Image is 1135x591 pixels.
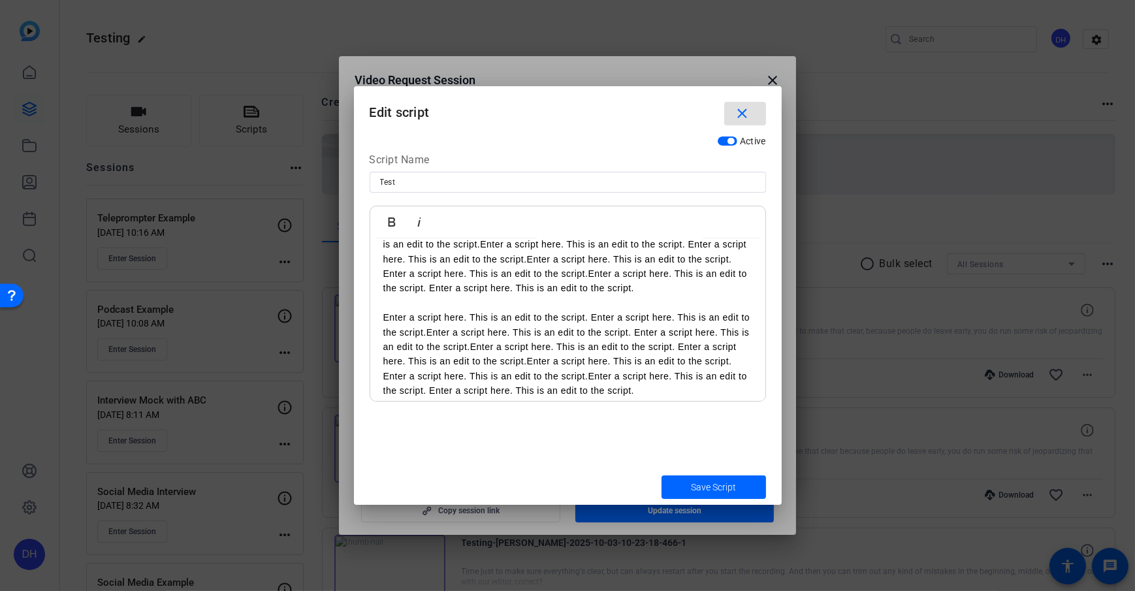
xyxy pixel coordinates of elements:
button: Italic (⌘I) [407,209,432,235]
input: Enter Script Name [380,174,756,190]
div: Script Name [370,152,766,172]
button: Save Script [662,475,766,499]
span: Active [740,136,766,146]
mat-icon: close [734,106,750,122]
p: Enter a script here. This is an edit to the script. Enter a script here. This is an edit to the s... [383,208,752,296]
span: Save Script [691,481,736,494]
button: Bold (⌘B) [379,209,404,235]
p: Enter a script here. This is an edit to the script. Enter a script here. This is an edit to the s... [383,310,752,398]
h1: Edit script [354,86,782,129]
